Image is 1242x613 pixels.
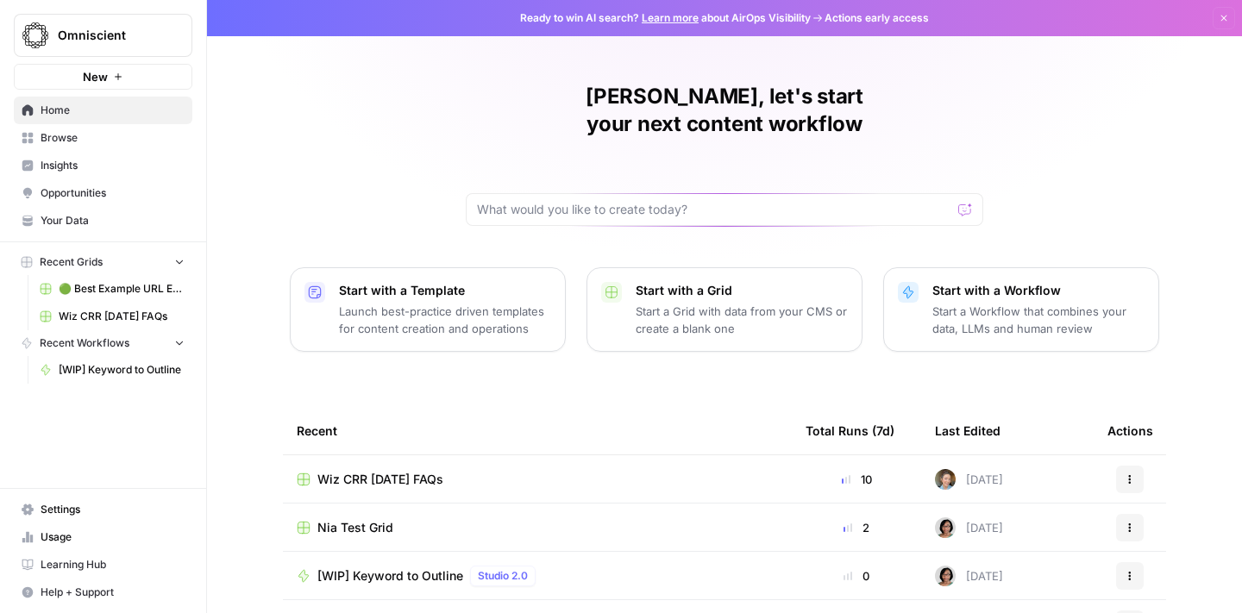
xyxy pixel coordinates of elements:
[1107,407,1153,454] div: Actions
[59,309,185,324] span: Wiz CRR [DATE] FAQs
[935,566,1003,586] div: [DATE]
[932,282,1145,299] p: Start with a Workflow
[41,213,185,228] span: Your Data
[14,207,192,235] a: Your Data
[14,496,192,523] a: Settings
[83,68,108,85] span: New
[297,471,778,488] a: Wiz CRR [DATE] FAQs
[41,103,185,118] span: Home
[297,519,778,536] a: Nia Test Grid
[935,517,956,538] img: 2ns17aq5gcu63ep90r8nosmzf02r
[586,267,862,352] button: Start with a GridStart a Grid with data from your CMS or create a blank one
[806,567,907,585] div: 0
[14,179,192,207] a: Opportunities
[935,407,1000,454] div: Last Edited
[339,282,551,299] p: Start with a Template
[932,303,1145,337] p: Start a Workflow that combines your data, LLMs and human review
[935,469,956,490] img: rf2rn9zvzm0kd2cz4body8wx16zs
[14,551,192,579] a: Learning Hub
[642,11,699,24] a: Learn more
[58,27,162,44] span: Omniscient
[520,10,811,26] span: Ready to win AI search? about AirOps Visibility
[41,502,185,517] span: Settings
[14,523,192,551] a: Usage
[40,254,103,270] span: Recent Grids
[478,568,528,584] span: Studio 2.0
[41,185,185,201] span: Opportunities
[466,83,983,138] h1: [PERSON_NAME], let's start your next content workflow
[290,267,566,352] button: Start with a TemplateLaunch best-practice driven templates for content creation and operations
[14,579,192,606] button: Help + Support
[32,303,192,330] a: Wiz CRR [DATE] FAQs
[41,557,185,572] span: Learning Hub
[297,566,778,586] a: [WIP] Keyword to OutlineStudio 2.0
[59,362,185,378] span: [WIP] Keyword to Outline
[636,282,848,299] p: Start with a Grid
[339,303,551,337] p: Launch best-practice driven templates for content creation and operations
[41,529,185,545] span: Usage
[14,64,192,90] button: New
[825,10,929,26] span: Actions early access
[14,14,192,57] button: Workspace: Omniscient
[14,124,192,152] a: Browse
[40,335,129,351] span: Recent Workflows
[883,267,1159,352] button: Start with a WorkflowStart a Workflow that combines your data, LLMs and human review
[317,519,393,536] span: Nia Test Grid
[806,519,907,536] div: 2
[477,201,951,218] input: What would you like to create today?
[14,152,192,179] a: Insights
[636,303,848,337] p: Start a Grid with data from your CMS or create a blank one
[41,130,185,146] span: Browse
[317,567,463,585] span: [WIP] Keyword to Outline
[806,407,894,454] div: Total Runs (7d)
[806,471,907,488] div: 10
[935,566,956,586] img: 2ns17aq5gcu63ep90r8nosmzf02r
[32,356,192,384] a: [WIP] Keyword to Outline
[14,249,192,275] button: Recent Grids
[20,20,51,51] img: Omniscient Logo
[14,330,192,356] button: Recent Workflows
[59,281,185,297] span: 🟢 Best Example URL Extractor Grid (4)
[317,471,443,488] span: Wiz CRR [DATE] FAQs
[935,517,1003,538] div: [DATE]
[41,585,185,600] span: Help + Support
[935,469,1003,490] div: [DATE]
[297,407,778,454] div: Recent
[14,97,192,124] a: Home
[32,275,192,303] a: 🟢 Best Example URL Extractor Grid (4)
[41,158,185,173] span: Insights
